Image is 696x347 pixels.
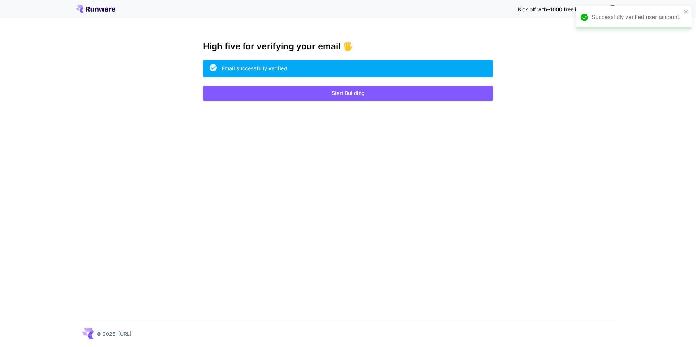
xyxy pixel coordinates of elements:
button: close [684,9,689,14]
button: In order to qualify for free credit, you need to sign up with a business email address and click ... [605,1,620,16]
button: Start Building [203,86,493,101]
span: ~1000 free images! 🎈 [547,6,602,12]
div: Email successfully verified. [222,64,289,72]
span: Kick off with [518,6,547,12]
div: Successfully verified user account. [592,13,681,22]
p: © 2025, [URL] [96,330,132,338]
h3: High five for verifying your email 🖐️ [203,41,493,51]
